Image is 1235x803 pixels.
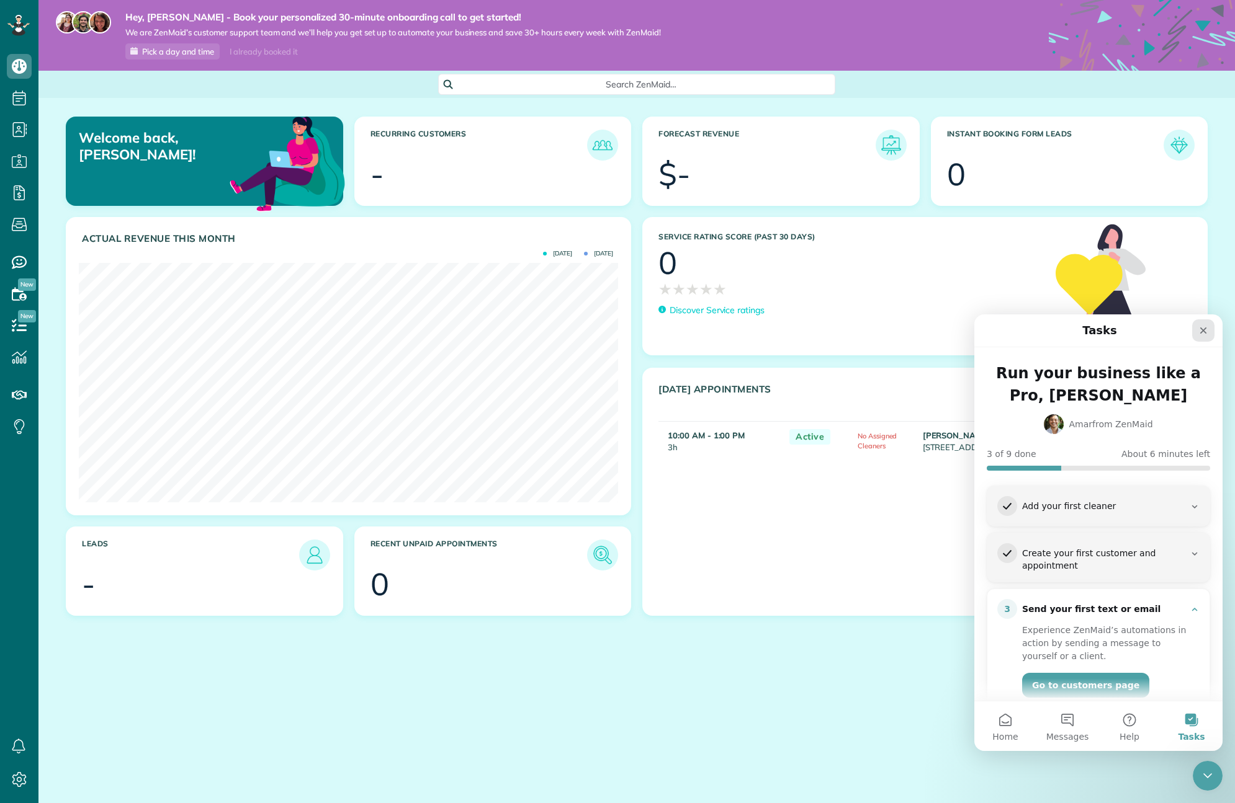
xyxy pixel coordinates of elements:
[658,304,765,317] a: Discover Service ratings
[713,278,727,300] span: ★
[125,27,661,38] span: We are ZenMaid’s customer support team and we’ll help you get set up to automate your business an...
[590,543,615,567] img: icon_unpaid_appointments-47b8ce3997adf2238b356f14209ab4cced10bd1f174958f3ca8f1d0dd7fffeee.png
[125,11,661,24] strong: Hey, [PERSON_NAME] - Book your personalized 30-minute onboarding call to get started!
[1167,133,1192,157] img: icon_form_leads-04211a6a04a5b2264e4ee56bc0799ec3eb69b7e499cbb523a139df1d13a81ae0.png
[370,159,384,190] div: -
[947,159,966,190] div: 0
[658,159,690,190] div: $-
[686,278,699,300] span: ★
[590,133,615,157] img: icon_recurring_customers-cf858462ba22bcd05b5a5880d41d6543d210077de5bb9ebc9590e49fd87d84ed.png
[125,43,220,60] a: Pick a day and time
[82,569,95,600] div: -
[18,278,36,291] span: New
[370,130,588,161] h3: Recurring Customers
[658,278,672,300] span: ★
[370,569,389,600] div: 0
[370,539,588,570] h3: Recent unpaid appointments
[227,102,348,223] img: dashboard_welcome-42a62b7d889689a78055ac9021e634bf52bae3f8056760290aed330b23ab8690.png
[72,11,94,33] img: jorge-587dff0eeaa6aab1f244e6dc62b8924c3b6ad411094392a53c71c6c4a576187d.jpg
[923,430,1086,440] strong: [PERSON_NAME] (Example Appointment)
[920,421,1159,459] td: [STREET_ADDRESS]
[670,304,765,317] p: Discover Service ratings
[82,233,618,244] h3: Actual Revenue this month
[974,314,1223,751] iframe: Intercom live chat
[672,278,686,300] span: ★
[658,130,876,161] h3: Forecast Revenue
[543,251,572,257] span: [DATE]
[668,430,745,440] strong: 10:00 AM - 1:00 PM
[584,251,613,257] span: [DATE]
[1193,761,1223,791] iframe: Intercom live chat
[222,44,305,60] div: I already booked it
[658,421,783,459] td: 3h
[89,11,111,33] img: michelle-19f622bdf1676172e81f8f8fba1fb50e276960ebfe0243fe18214015130c80e4.jpg
[858,432,897,450] span: No Assigned Cleaners
[658,233,1043,241] h3: Service Rating score (past 30 days)
[82,539,299,570] h3: Leads
[947,130,1164,161] h3: Instant Booking Form Leads
[658,247,677,278] div: 0
[79,130,254,162] p: Welcome back, [PERSON_NAME]!
[142,47,214,56] span: Pick a day and time
[302,543,327,567] img: icon_leads-1bed01f49abd5b7fead27621c3d59655bb73ed531f8eeb49469d10e621d6b896.png
[18,310,36,322] span: New
[699,278,713,300] span: ★
[658,384,1161,412] h3: [DATE] Appointments
[789,429,830,445] span: Active
[56,11,78,33] img: maria-72a9807cf96188c08ef61303f053569d2e2a8a1cde33d635c8a3ac13582a053d.jpg
[879,133,904,157] img: icon_forecast_revenue-8c13a41c7ed35a8dcfafea3cbb826a0462acb37728057bba2d056411b612bbbe.png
